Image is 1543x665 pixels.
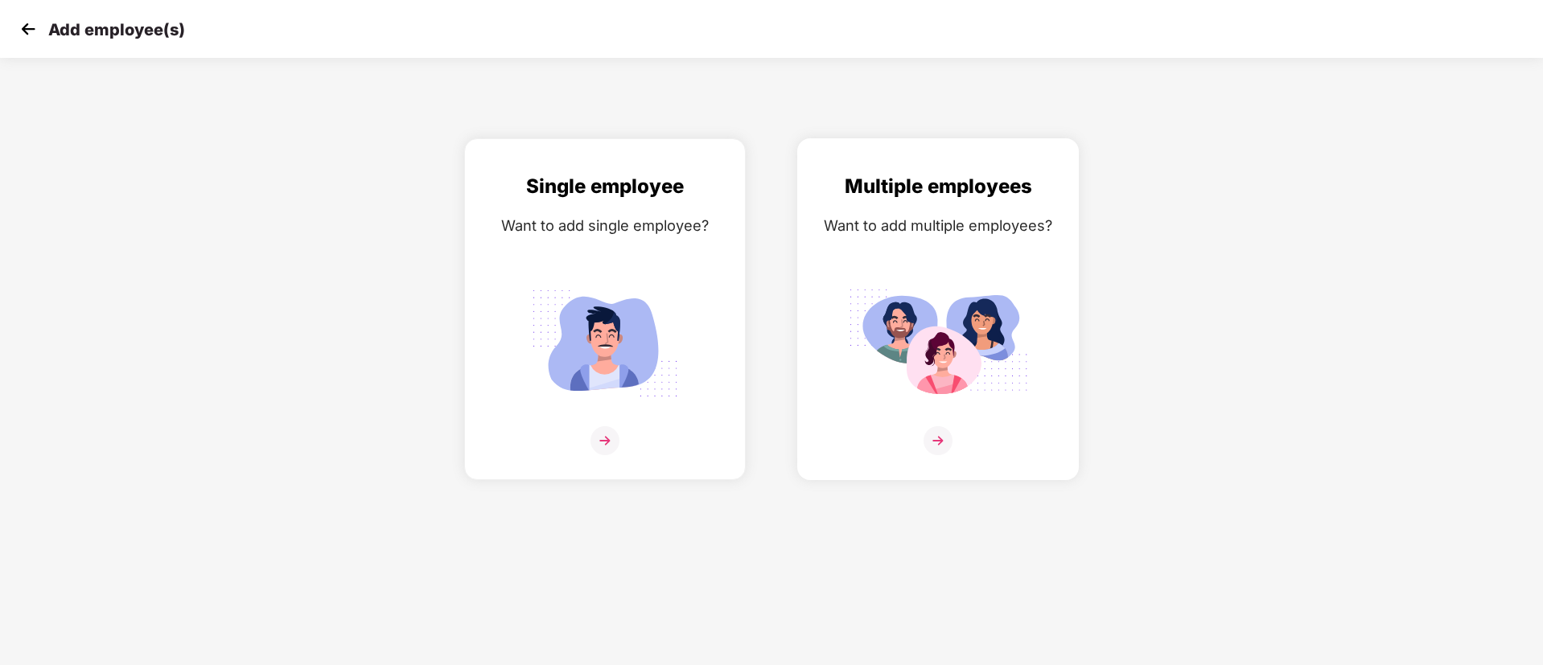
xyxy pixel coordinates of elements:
p: Add employee(s) [48,20,185,39]
div: Multiple employees [814,171,1062,202]
div: Want to add multiple employees? [814,214,1062,237]
img: svg+xml;base64,PHN2ZyB4bWxucz0iaHR0cDovL3d3dy53My5vcmcvMjAwMC9zdmciIHdpZHRoPSIzMCIgaGVpZ2h0PSIzMC... [16,17,40,41]
img: svg+xml;base64,PHN2ZyB4bWxucz0iaHR0cDovL3d3dy53My5vcmcvMjAwMC9zdmciIHdpZHRoPSIzNiIgaGVpZ2h0PSIzNi... [590,426,619,455]
img: svg+xml;base64,PHN2ZyB4bWxucz0iaHR0cDovL3d3dy53My5vcmcvMjAwMC9zdmciIGlkPSJNdWx0aXBsZV9lbXBsb3llZS... [848,281,1028,406]
img: svg+xml;base64,PHN2ZyB4bWxucz0iaHR0cDovL3d3dy53My5vcmcvMjAwMC9zdmciIGlkPSJTaW5nbGVfZW1wbG95ZWUiIH... [515,281,695,406]
img: svg+xml;base64,PHN2ZyB4bWxucz0iaHR0cDovL3d3dy53My5vcmcvMjAwMC9zdmciIHdpZHRoPSIzNiIgaGVpZ2h0PSIzNi... [924,426,953,455]
div: Single employee [481,171,729,202]
div: Want to add single employee? [481,214,729,237]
